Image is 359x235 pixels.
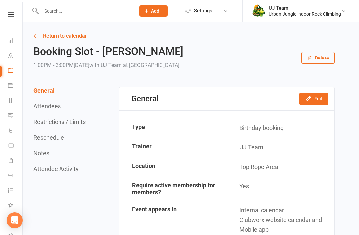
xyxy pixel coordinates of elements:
button: Attendees [33,103,61,110]
button: Attendee Activity [33,165,79,172]
a: Dashboard [8,34,23,49]
button: General [33,87,55,94]
span: Add [151,8,159,14]
div: General [131,94,159,103]
td: Location [120,158,227,176]
div: Internal calendar [239,206,329,215]
button: Reschedule [33,134,64,141]
button: Edit [299,93,328,105]
td: Birthday booking [227,119,334,138]
a: Reports [8,94,23,109]
div: Urban Jungle Indoor Rock Climbing [269,11,341,17]
span: at [GEOGRAPHIC_DATA] [123,62,179,68]
input: Search... [39,6,131,16]
td: Yes [227,177,334,200]
span: Settings [194,3,212,18]
button: Notes [33,150,49,157]
td: Require active membership for members? [120,177,227,200]
div: Open Intercom Messenger [7,212,23,228]
span: with UJ Team [89,62,122,68]
a: What's New [8,198,23,213]
button: Add [139,5,168,17]
td: Trainer [120,138,227,157]
div: UJ Team [269,5,341,11]
div: Clubworx website calendar and Mobile app [239,215,329,235]
a: Calendar [8,64,23,79]
a: Return to calendar [33,31,335,41]
h2: Booking Slot - [PERSON_NAME] [33,46,183,57]
img: thumb_image1578111135.png [252,4,265,18]
td: UJ Team [227,138,334,157]
button: Delete [301,52,335,64]
div: 1:00PM - 3:00PM[DATE] [33,61,183,70]
a: Product Sales [8,139,23,154]
a: People [8,49,23,64]
td: Top Rope Area [227,158,334,176]
a: Payments [8,79,23,94]
button: Restrictions / Limits [33,118,86,125]
td: Type [120,119,227,138]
